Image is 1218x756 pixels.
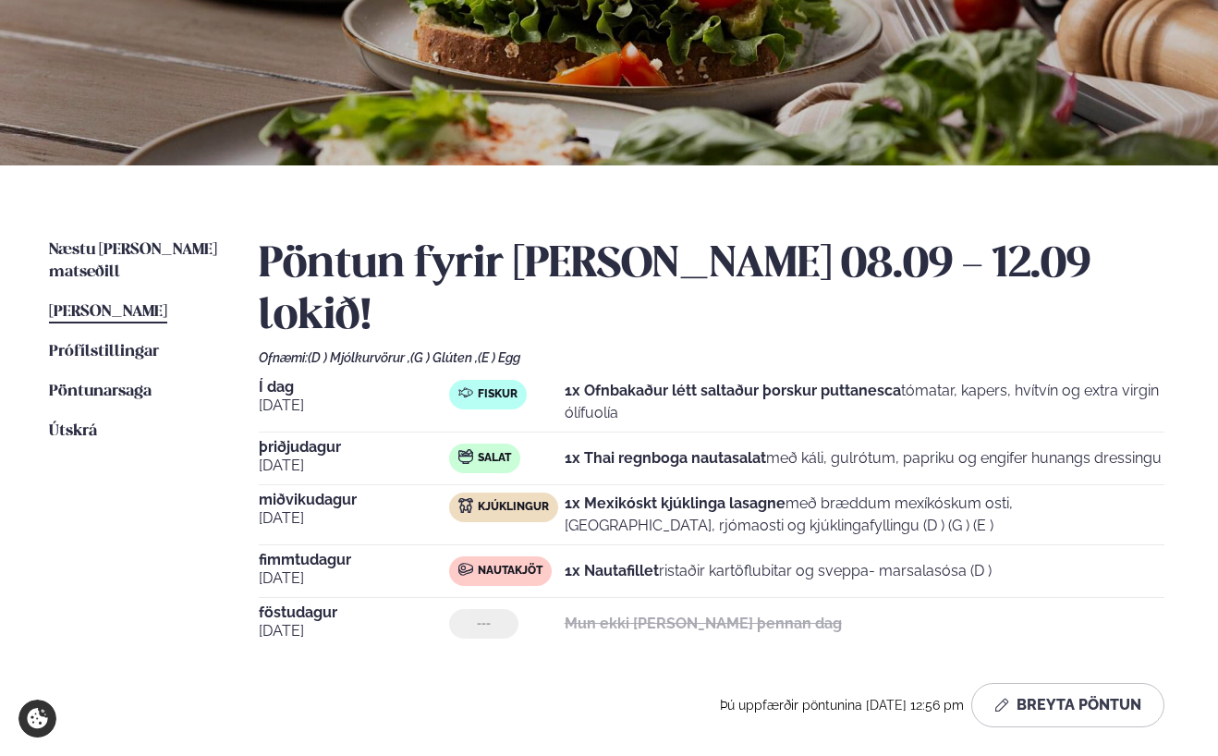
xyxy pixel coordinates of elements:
[565,380,1164,424] p: tómatar, kapers, hvítvín og extra virgin ólífuolía
[18,700,56,738] a: Cookie settings
[458,562,473,577] img: beef.svg
[565,447,1162,469] p: með káli, gulrótum, papriku og engifer hunangs dressingu
[259,455,449,477] span: [DATE]
[478,350,520,365] span: (E ) Egg
[565,494,786,512] strong: 1x Mexikóskt kjúklinga lasagne
[49,242,217,280] span: Næstu [PERSON_NAME] matseðill
[971,683,1164,727] button: Breyta Pöntun
[259,507,449,530] span: [DATE]
[49,304,167,320] span: [PERSON_NAME]
[259,395,449,417] span: [DATE]
[49,344,159,360] span: Prófílstillingar
[259,440,449,455] span: þriðjudagur
[259,380,449,395] span: Í dag
[259,553,449,567] span: fimmtudagur
[458,498,473,513] img: chicken.svg
[565,449,766,467] strong: 1x Thai regnboga nautasalat
[565,560,992,582] p: ristaðir kartöflubitar og sveppa- marsalasósa (D )
[49,384,152,399] span: Pöntunarsaga
[458,449,473,464] img: salad.svg
[259,493,449,507] span: miðvikudagur
[478,500,549,515] span: Kjúklingur
[458,385,473,400] img: fish.svg
[410,350,478,365] span: (G ) Glúten ,
[259,239,1170,343] h2: Pöntun fyrir [PERSON_NAME] 08.09 - 12.09 lokið!
[478,387,518,402] span: Fiskur
[49,421,97,443] a: Útskrá
[565,615,842,632] strong: Mun ekki [PERSON_NAME] þennan dag
[49,423,97,439] span: Útskrá
[49,239,222,284] a: Næstu [PERSON_NAME] matseðill
[259,350,1170,365] div: Ofnæmi:
[477,616,491,631] span: ---
[720,698,964,713] span: Þú uppfærðir pöntunina [DATE] 12:56 pm
[565,382,901,399] strong: 1x Ofnbakaður létt saltaður þorskur puttanesca
[308,350,410,365] span: (D ) Mjólkurvörur ,
[478,564,542,579] span: Nautakjöt
[259,605,449,620] span: föstudagur
[49,381,152,403] a: Pöntunarsaga
[49,301,167,323] a: [PERSON_NAME]
[259,567,449,590] span: [DATE]
[478,451,511,466] span: Salat
[565,493,1164,537] p: með bræddum mexíkóskum osti, [GEOGRAPHIC_DATA], rjómaosti og kjúklingafyllingu (D ) (G ) (E )
[259,620,449,642] span: [DATE]
[49,341,159,363] a: Prófílstillingar
[565,562,659,579] strong: 1x Nautafillet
